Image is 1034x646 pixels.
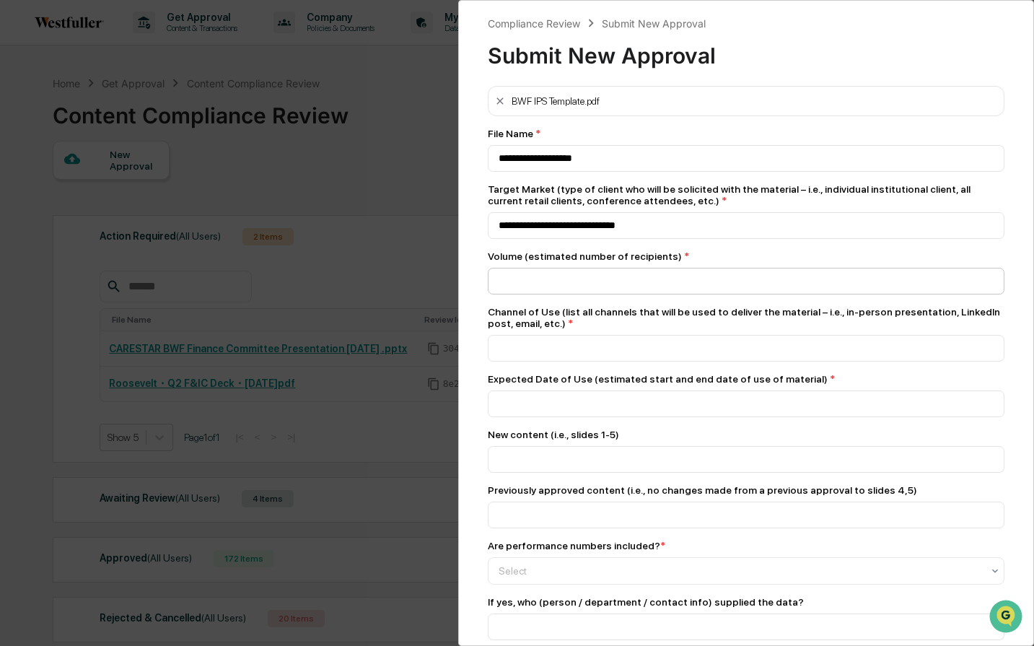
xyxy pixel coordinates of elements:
div: Submit New Approval [602,17,706,30]
div: Expected Date of Use (estimated start and end date of use of material) [488,373,1005,385]
div: Compliance Review [488,17,580,30]
a: 🔎Data Lookup [9,204,97,230]
div: 🖐️ [14,183,26,195]
div: We're available if you need us! [49,125,183,136]
div: 🔎 [14,211,26,222]
button: Start new chat [245,115,263,132]
a: 🖐️Preclearance [9,176,99,202]
div: Target Market (type of client who will be solicited with the material – i.e., individual institut... [488,183,1005,206]
span: Preclearance [29,182,93,196]
div: New content (i.e., slides 1-5) [488,429,1005,440]
div: Start new chat [49,110,237,125]
div: If yes, who (person / department / contact info) supplied the data? [488,596,1005,608]
a: Powered byPylon [102,244,175,256]
div: Volume (estimated number of recipients) [488,250,1005,262]
a: 🗄️Attestations [99,176,185,202]
div: Are performance numbers included? [488,540,665,551]
div: 🗄️ [105,183,116,195]
div: File Name [488,128,1005,139]
div: Previously approved content (i.e., no changes made from a previous approval to slides 4,5) [488,484,1005,496]
p: How can we help? [14,30,263,53]
span: Attestations [119,182,179,196]
span: Pylon [144,245,175,256]
img: 1746055101610-c473b297-6a78-478c-a979-82029cc54cd1 [14,110,40,136]
div: Submit New Approval [488,31,1005,69]
div: Channel of Use (list all channels that will be used to deliver the material – i.e., in-person pre... [488,306,1005,329]
span: Data Lookup [29,209,91,224]
input: Clear [38,66,238,81]
div: BWF IPS Template.pdf [512,95,600,107]
iframe: Open customer support [988,598,1027,637]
